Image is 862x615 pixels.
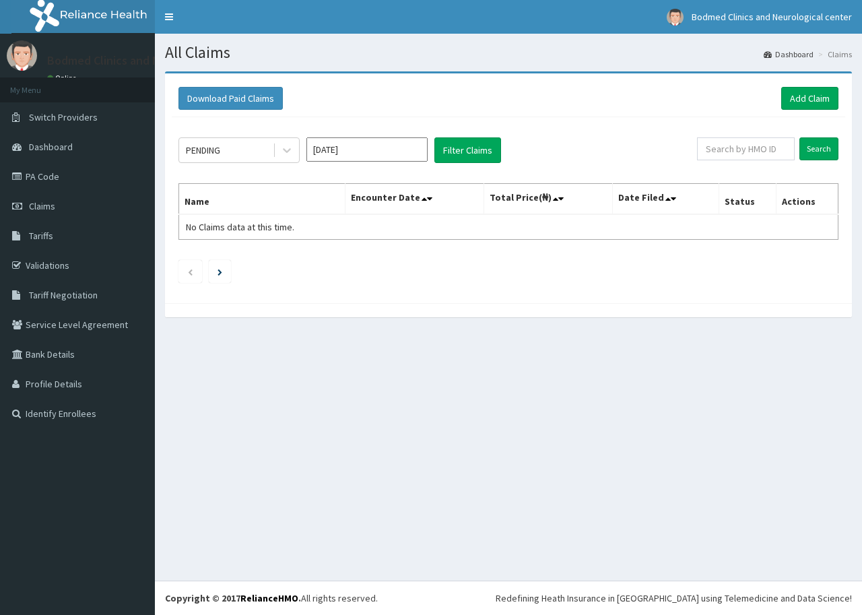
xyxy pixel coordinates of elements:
h1: All Claims [165,44,852,61]
th: Actions [776,184,838,215]
a: RelianceHMO [240,592,298,604]
a: Next page [218,265,222,278]
span: Tariffs [29,230,53,242]
a: Dashboard [764,48,814,60]
p: Bodmed Clinics and Neurological center [47,55,257,67]
span: Dashboard [29,141,73,153]
button: Download Paid Claims [178,87,283,110]
input: Select Month and Year [306,137,428,162]
span: No Claims data at this time. [186,221,294,233]
th: Encounter Date [345,184,484,215]
th: Total Price(₦) [484,184,612,215]
a: Previous page [187,265,193,278]
strong: Copyright © 2017 . [165,592,301,604]
input: Search by HMO ID [697,137,795,160]
button: Filter Claims [434,137,501,163]
span: Switch Providers [29,111,98,123]
span: Tariff Negotiation [29,289,98,301]
th: Date Filed [612,184,719,215]
span: Bodmed Clinics and Neurological center [692,11,852,23]
a: Online [47,73,79,83]
th: Name [179,184,345,215]
footer: All rights reserved. [155,581,862,615]
th: Status [719,184,776,215]
div: Redefining Heath Insurance in [GEOGRAPHIC_DATA] using Telemedicine and Data Science! [496,591,852,605]
a: Add Claim [781,87,838,110]
img: User Image [667,9,684,26]
div: PENDING [186,143,220,157]
input: Search [799,137,838,160]
span: Claims [29,200,55,212]
li: Claims [815,48,852,60]
img: User Image [7,40,37,71]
